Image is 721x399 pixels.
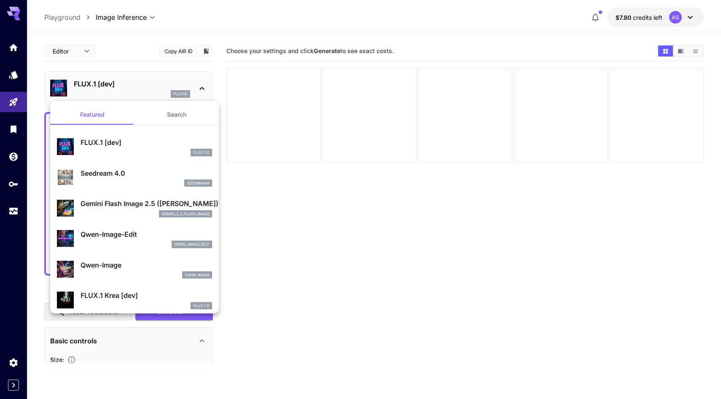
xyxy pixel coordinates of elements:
[135,104,219,125] button: Search
[50,104,135,125] button: Featured
[57,165,212,190] div: Seedream 4.0seedream4
[193,150,210,155] p: FLUX.1 D
[81,290,212,300] p: FLUX.1 Krea [dev]
[57,134,212,160] div: FLUX.1 [dev]FLUX.1 D
[185,272,210,278] p: Qwen Image
[193,303,210,309] p: FLUX.1 D
[81,137,212,147] p: FLUX.1 [dev]
[57,287,212,313] div: FLUX.1 Krea [dev]FLUX.1 D
[57,226,212,252] div: Qwen-Image-Editqwen_image_edit
[174,241,210,247] p: qwen_image_edit
[81,168,212,178] p: Seedream 4.0
[161,211,210,217] p: gemini_2_5_flash_image
[81,198,212,209] p: Gemini Flash Image 2.5 ([PERSON_NAME])
[57,257,212,282] div: Qwen-ImageQwen Image
[187,180,210,186] p: seedream4
[81,229,212,239] p: Qwen-Image-Edit
[81,260,212,270] p: Qwen-Image
[57,195,212,221] div: Gemini Flash Image 2.5 ([PERSON_NAME])gemini_2_5_flash_image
